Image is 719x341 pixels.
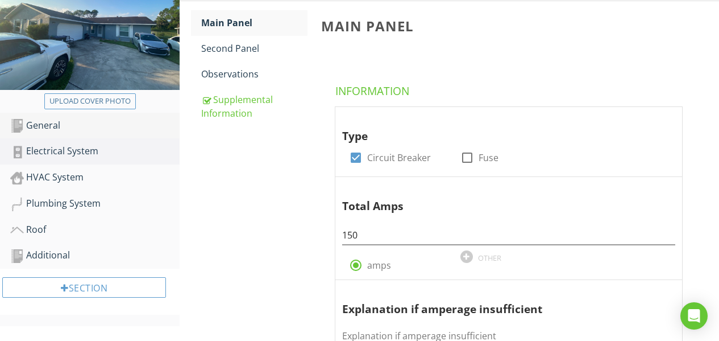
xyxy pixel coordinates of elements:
[342,112,658,145] div: Type
[44,93,136,109] button: Upload cover photo
[342,182,658,215] div: Total Amps
[321,18,701,34] h3: Main Panel
[10,196,180,211] div: Plumbing System
[10,248,180,263] div: Additional
[478,253,501,262] div: OTHER
[201,16,307,30] div: Main Panel
[342,226,675,245] input: #
[367,152,431,163] label: Circuit Breaker
[335,79,687,98] h4: Information
[680,302,708,330] div: Open Intercom Messenger
[342,285,658,318] div: Explanation if amperage insufficient
[201,67,307,81] div: Observations
[10,118,180,133] div: General
[10,223,180,237] div: Roof
[479,152,498,163] label: Fuse
[201,93,307,120] div: Supplemental Information
[10,144,180,159] div: Electrical System
[49,96,131,107] div: Upload cover photo
[2,277,166,298] div: Section
[201,42,307,55] div: Second Panel
[10,170,180,185] div: HVAC System
[367,260,391,271] label: amps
